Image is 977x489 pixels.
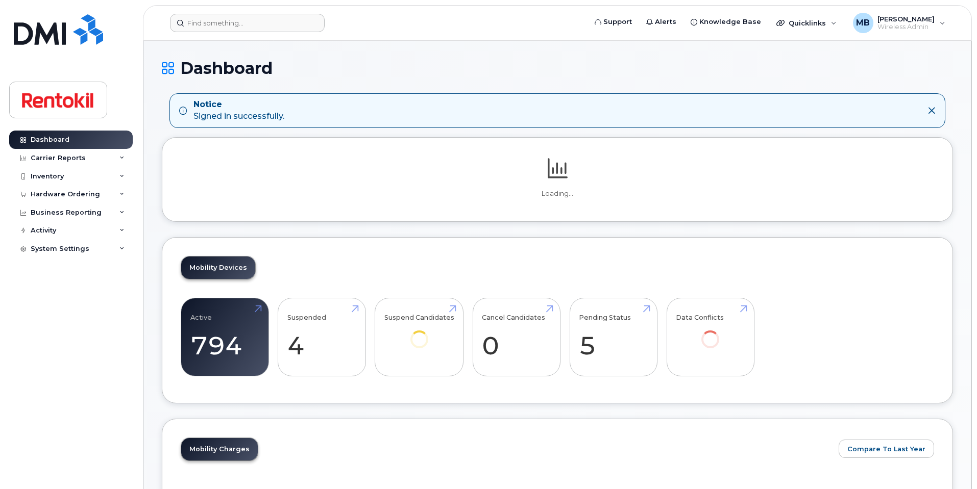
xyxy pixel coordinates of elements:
[676,303,745,362] a: Data Conflicts
[190,303,259,371] a: Active 794
[287,303,356,371] a: Suspended 4
[193,99,284,122] div: Signed in successfully.
[847,444,925,454] span: Compare To Last Year
[384,303,454,362] a: Suspend Candidates
[162,59,953,77] h1: Dashboard
[181,256,255,279] a: Mobility Devices
[193,99,284,111] strong: Notice
[181,438,258,460] a: Mobility Charges
[839,440,934,458] button: Compare To Last Year
[181,189,934,198] p: Loading...
[482,303,551,371] a: Cancel Candidates 0
[579,303,648,371] a: Pending Status 5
